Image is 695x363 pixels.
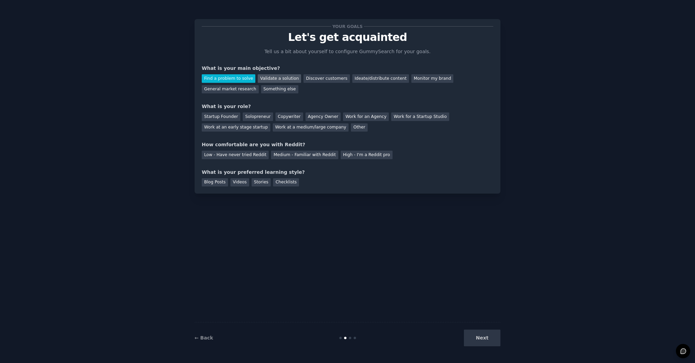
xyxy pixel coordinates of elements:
div: General market research [202,85,259,94]
div: Work at a medium/large company [273,123,349,132]
div: Validate a solution [258,74,301,83]
div: Videos [230,178,249,187]
div: Monitor my brand [411,74,453,83]
p: Tell us a bit about yourself to configure GummySearch for your goals. [261,48,434,55]
div: How comfortable are you with Reddit? [202,141,493,148]
div: Something else [261,85,298,94]
span: Your goals [331,23,364,30]
div: Medium - Familiar with Reddit [271,151,338,159]
div: What is your main objective? [202,65,493,72]
a: ← Back [195,335,213,341]
div: What is your role? [202,103,493,110]
div: Blog Posts [202,178,228,187]
div: What is your preferred learning style? [202,169,493,176]
div: Ideate/distribute content [352,74,409,83]
div: Solopreneur [243,112,273,121]
div: Work for an Agency [343,112,389,121]
div: High - I'm a Reddit pro [341,151,393,159]
div: Startup Founder [202,112,240,121]
div: Checklists [273,178,299,187]
div: Stories [252,178,271,187]
p: Let's get acquainted [202,31,493,43]
div: Work at an early stage startup [202,123,270,132]
div: Find a problem to solve [202,74,255,83]
div: Agency Owner [306,112,341,121]
div: Work for a Startup Studio [391,112,449,121]
div: Other [351,123,368,132]
div: Copywriter [275,112,303,121]
div: Discover customers [303,74,350,83]
div: Low - Have never tried Reddit [202,151,269,159]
